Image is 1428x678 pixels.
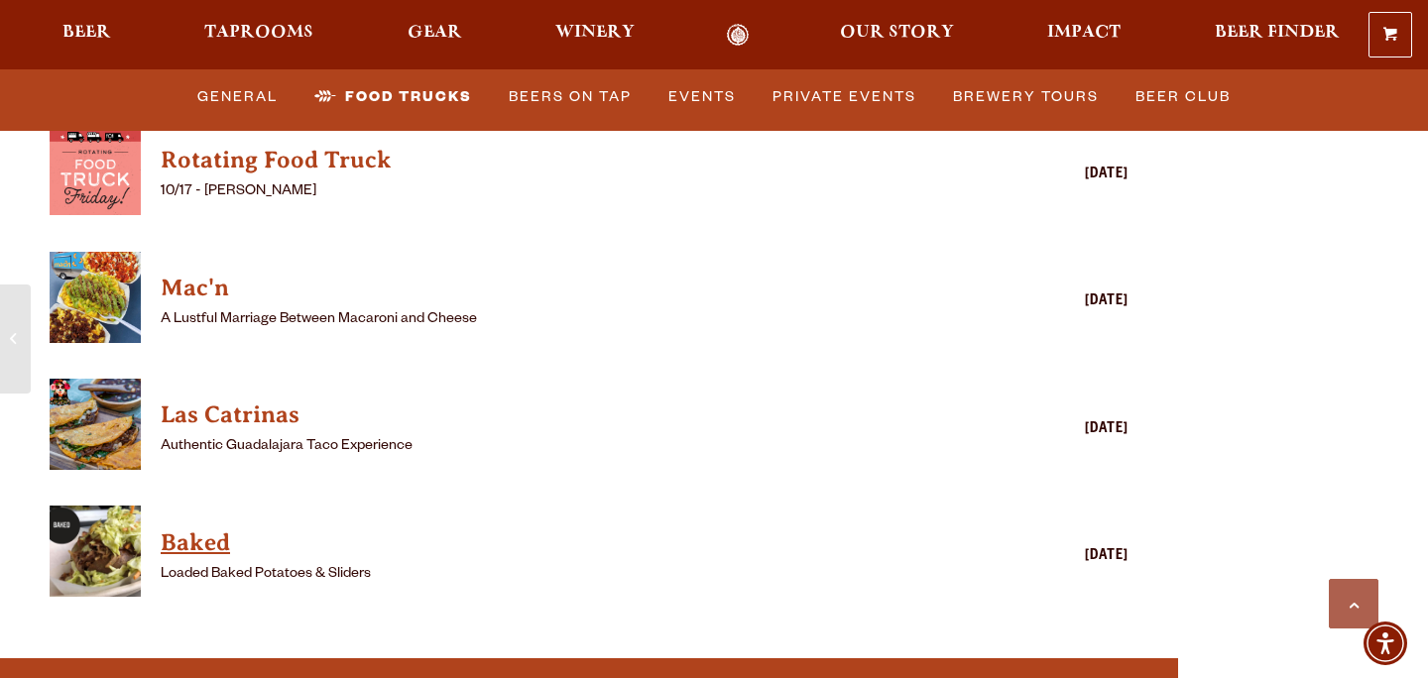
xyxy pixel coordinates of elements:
[161,399,960,431] h4: Las Catrinas
[1329,579,1378,628] a: Scroll to top
[189,74,286,120] a: General
[161,563,960,587] p: Loaded Baked Potatoes & Sliders
[1047,25,1121,41] span: Impact
[660,74,744,120] a: Events
[50,506,141,597] img: thumbnail food truck
[161,269,960,308] a: View Mac'n details (opens in a new window)
[50,24,124,47] a: Beer
[1128,74,1239,120] a: Beer Club
[161,527,960,559] h4: Baked
[840,25,954,41] span: Our Story
[191,24,326,47] a: Taprooms
[1364,621,1407,665] div: Accessibility Menu
[161,180,960,204] p: 10/17 - [PERSON_NAME]
[1202,24,1353,47] a: Beer Finder
[161,145,960,176] h4: Rotating Food Truck
[50,252,141,343] img: thumbnail food truck
[161,435,960,459] p: Authentic Guadalajara Taco Experience
[161,273,960,304] h4: Mac'n
[1215,25,1340,41] span: Beer Finder
[50,506,141,608] a: View Baked details (opens in a new window)
[161,308,960,332] p: A Lustful Marriage Between Macaroni and Cheese
[161,395,960,435] a: View Las Catrinas details (opens in a new window)
[161,141,960,180] a: View Rotating Food Truck details (opens in a new window)
[50,124,141,215] img: thumbnail food truck
[970,290,1129,314] div: [DATE]
[701,24,775,47] a: Odell Home
[970,418,1129,442] div: [DATE]
[204,25,313,41] span: Taprooms
[555,25,635,41] span: Winery
[306,74,480,120] a: Food Trucks
[1034,24,1133,47] a: Impact
[50,124,141,226] a: View Rotating Food Truck details (opens in a new window)
[50,379,141,470] img: thumbnail food truck
[765,74,924,120] a: Private Events
[50,379,141,481] a: View Las Catrinas details (opens in a new window)
[827,24,967,47] a: Our Story
[62,25,111,41] span: Beer
[161,523,960,563] a: View Baked details (opens in a new window)
[50,252,141,354] a: View Mac'n details (opens in a new window)
[501,74,640,120] a: Beers on Tap
[970,164,1129,187] div: [DATE]
[408,25,462,41] span: Gear
[395,24,475,47] a: Gear
[945,74,1107,120] a: Brewery Tours
[542,24,648,47] a: Winery
[970,545,1129,569] div: [DATE]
